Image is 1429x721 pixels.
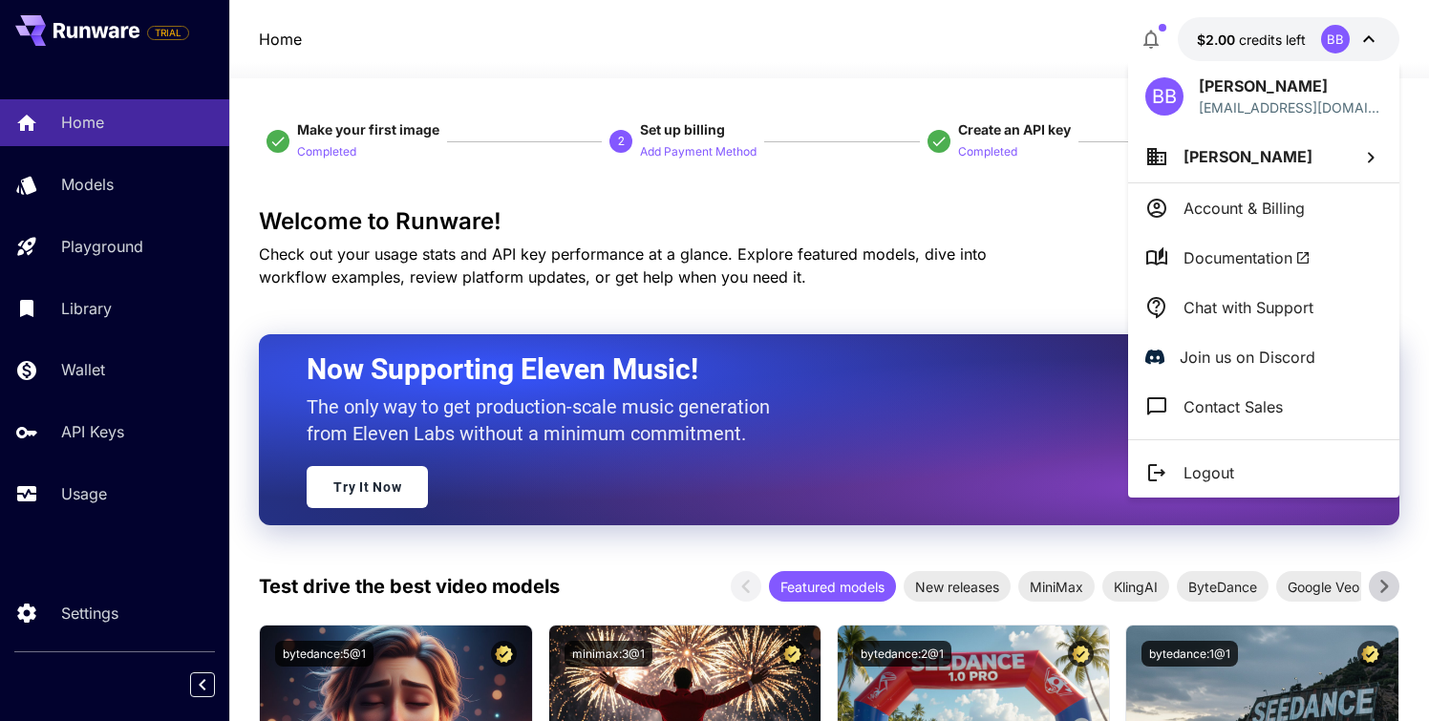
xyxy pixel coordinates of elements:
[1184,246,1311,269] span: Documentation
[1128,131,1399,182] button: [PERSON_NAME]
[1199,97,1382,117] p: [EMAIL_ADDRESS][DOMAIN_NAME]
[1184,147,1312,166] span: [PERSON_NAME]
[1184,461,1234,484] p: Logout
[1184,296,1313,319] p: Chat with Support
[1184,197,1305,220] p: Account & Billing
[1180,346,1315,369] p: Join us on Discord
[1184,395,1283,418] p: Contact Sales
[1145,77,1184,116] div: BB
[1199,74,1382,97] p: [PERSON_NAME]
[1199,97,1382,117] div: engineering@basalhouse.com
